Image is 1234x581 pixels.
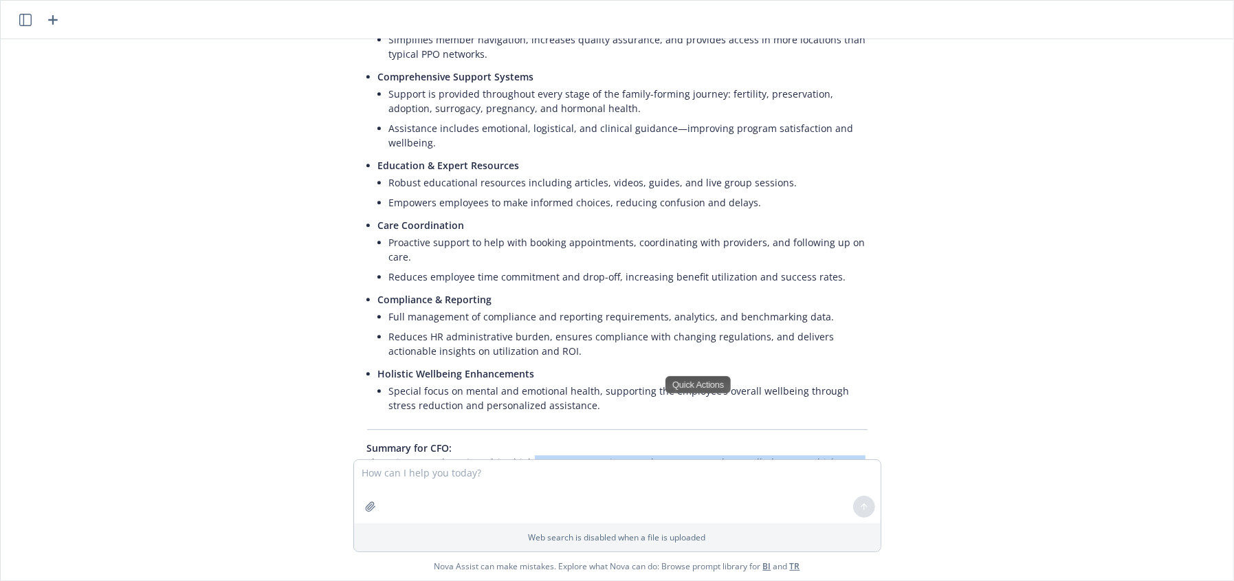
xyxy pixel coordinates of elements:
[389,267,868,287] li: Reduces employee time commitment and drop-off, increasing benefit utilization and success rates.
[367,441,452,454] span: Summary for CFO:
[763,560,771,572] a: BI
[378,159,520,172] span: Education & Expert Resources
[389,30,868,64] li: Simplifies member navigation, increases quality assurance, and provides access in more locations ...
[378,367,535,380] span: Holistic Wellbeing Enhancements
[6,552,1228,580] span: Nova Assist can make mistakes. Explore what Nova can do: Browse prompt library for and
[389,232,868,267] li: Proactive support to help with booking appointments, coordinating with providers, and following u...
[378,219,465,232] span: Care Coordination
[389,307,868,327] li: Full management of compliance and reporting requirements, analytics, and benchmarking data.
[389,84,868,118] li: Support is provided throughout every stage of the family-forming journey: fertility, preservation...
[389,381,868,415] li: Special focus on mental and emotional health, supporting the employee’s overall wellbeing through...
[367,441,868,498] p: These integrated services drive higher engagement, improved outcomes, and controlled costs—which ...
[362,531,872,543] p: Web search is disabled when a file is uploaded
[389,327,868,361] li: Reduces HR administrative burden, ensures compliance with changing regulations, and delivers acti...
[378,293,492,306] span: Compliance & Reporting
[389,173,868,193] li: Robust educational resources including articles, videos, guides, and live group sessions.
[378,70,534,83] span: Comprehensive Support Systems
[389,118,868,153] li: Assistance includes emotional, logistical, and clinical guidance—improving program satisfaction a...
[389,193,868,212] li: Empowers employees to make informed choices, reducing confusion and delays.
[790,560,800,572] a: TR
